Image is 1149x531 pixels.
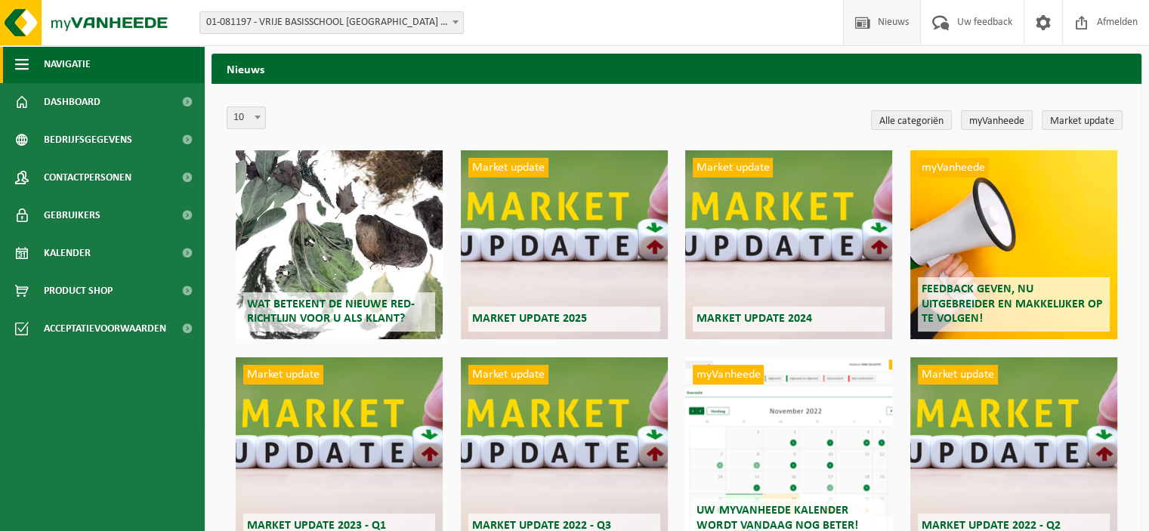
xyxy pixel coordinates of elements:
[697,313,811,325] span: Market update 2024
[44,159,131,196] span: Contactpersonen
[910,150,1117,339] a: myVanheede Feedback geven, nu uitgebreider en makkelijker op te volgen!
[236,150,443,339] a: Wat betekent de nieuwe RED-richtlijn voor u als klant?
[227,107,265,128] span: 10
[685,150,892,339] a: Market update Market update 2024
[212,54,1141,83] h2: Nieuws
[200,12,463,33] span: 01-081197 - VRIJE BASISSCHOOL GROTENBERGE - GROTENBERGE
[697,505,857,531] span: Uw myVanheede kalender wordt vandaag nog beter!
[693,365,764,384] span: myVanheede
[922,283,1103,324] span: Feedback geven, nu uitgebreider en makkelijker op te volgen!
[44,272,113,310] span: Product Shop
[227,107,266,129] span: 10
[44,196,100,234] span: Gebruikers
[472,313,587,325] span: Market update 2025
[461,150,668,339] a: Market update Market update 2025
[693,158,773,178] span: Market update
[961,110,1033,130] a: myVanheede
[44,234,91,272] span: Kalender
[918,158,989,178] span: myVanheede
[44,310,166,347] span: Acceptatievoorwaarden
[871,110,952,130] a: Alle categoriën
[44,83,100,121] span: Dashboard
[468,365,548,384] span: Market update
[44,121,132,159] span: Bedrijfsgegevens
[44,45,91,83] span: Navigatie
[247,298,415,325] span: Wat betekent de nieuwe RED-richtlijn voor u als klant?
[1042,110,1123,130] a: Market update
[918,365,998,384] span: Market update
[468,158,548,178] span: Market update
[243,365,323,384] span: Market update
[199,11,464,34] span: 01-081197 - VRIJE BASISSCHOOL GROTENBERGE - GROTENBERGE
